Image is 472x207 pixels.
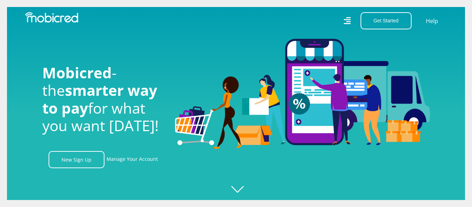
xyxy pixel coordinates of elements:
[25,12,78,23] img: Mobicred
[175,39,430,149] img: Welcome to Mobicred
[42,63,112,83] span: Mobicred
[42,64,165,135] h1: - the for what you want [DATE]!
[107,151,158,168] a: Manage Your Account
[426,16,438,26] a: Help
[49,151,104,168] a: New Sign Up
[361,12,412,29] button: Get Started
[42,80,157,117] span: smarter way to pay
